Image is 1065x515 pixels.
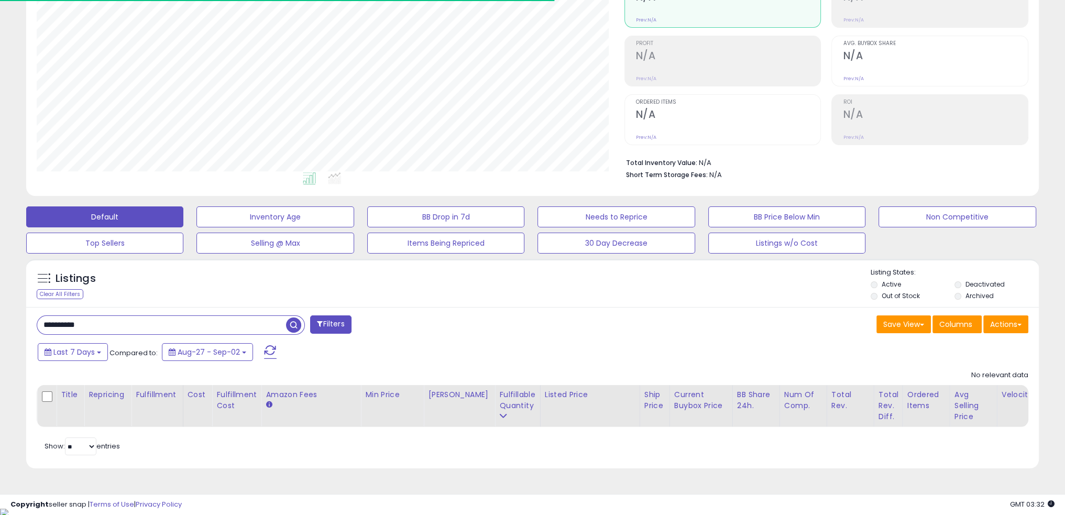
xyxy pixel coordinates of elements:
div: seller snap | | [10,500,182,510]
div: Avg Selling Price [954,389,993,422]
button: Save View [876,315,931,333]
div: No relevant data [971,370,1028,380]
span: Columns [939,319,972,330]
a: Terms of Use [90,499,134,509]
small: Prev: N/A [636,134,656,140]
div: [PERSON_NAME] [428,389,490,400]
div: Amazon Fees [266,389,356,400]
span: ROI [843,100,1028,105]
div: Fulfillable Quantity [499,389,535,411]
div: Total Rev. Diff. [879,389,898,422]
button: Top Sellers [26,233,183,254]
span: Avg. Buybox Share [843,41,1028,47]
small: Prev: N/A [636,17,656,23]
div: Listed Price [545,389,635,400]
small: Prev: N/A [636,75,656,82]
span: Ordered Items [636,100,821,105]
b: Total Inventory Value: [626,158,697,167]
button: 30 Day Decrease [537,233,695,254]
a: Privacy Policy [136,499,182,509]
span: Show: entries [45,441,120,451]
h2: N/A [843,50,1028,64]
div: Min Price [365,389,419,400]
div: Current Buybox Price [674,389,728,411]
div: BB Share 24h. [737,389,775,411]
h2: N/A [843,108,1028,123]
label: Active [882,280,901,289]
label: Archived [965,291,994,300]
button: Default [26,206,183,227]
button: Listings w/o Cost [708,233,865,254]
li: N/A [626,156,1020,168]
div: Repricing [89,389,127,400]
button: Columns [932,315,982,333]
small: Prev: N/A [843,17,863,23]
button: Filters [310,315,351,334]
button: BB Price Below Min [708,206,865,227]
div: Fulfillment Cost [216,389,257,411]
button: Actions [983,315,1028,333]
span: Compared to: [109,348,158,358]
div: Num of Comp. [784,389,822,411]
button: Selling @ Max [196,233,354,254]
div: Clear All Filters [37,289,83,299]
b: Short Term Storage Fees: [626,170,708,179]
button: Last 7 Days [38,343,108,361]
label: Out of Stock [882,291,920,300]
span: 2025-09-11 03:32 GMT [1010,499,1055,509]
button: Items Being Repriced [367,233,524,254]
h5: Listings [56,271,96,286]
button: Non Competitive [879,206,1036,227]
div: Total Rev. [831,389,870,411]
span: Profit [636,41,821,47]
div: Title [61,389,80,400]
span: Aug-27 - Sep-02 [178,347,240,357]
small: Amazon Fees. [266,400,272,410]
h2: N/A [636,108,821,123]
div: Cost [188,389,208,400]
button: Needs to Reprice [537,206,695,227]
button: BB Drop in 7d [367,206,524,227]
p: Listing States: [871,268,1039,278]
div: Ordered Items [907,389,946,411]
div: Fulfillment [136,389,178,400]
small: Prev: N/A [843,134,863,140]
span: Last 7 Days [53,347,95,357]
strong: Copyright [10,499,49,509]
button: Inventory Age [196,206,354,227]
div: Ship Price [644,389,665,411]
div: Velocity [1002,389,1040,400]
small: Prev: N/A [843,75,863,82]
label: Deactivated [965,280,1005,289]
span: N/A [709,170,722,180]
button: Aug-27 - Sep-02 [162,343,253,361]
h2: N/A [636,50,821,64]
